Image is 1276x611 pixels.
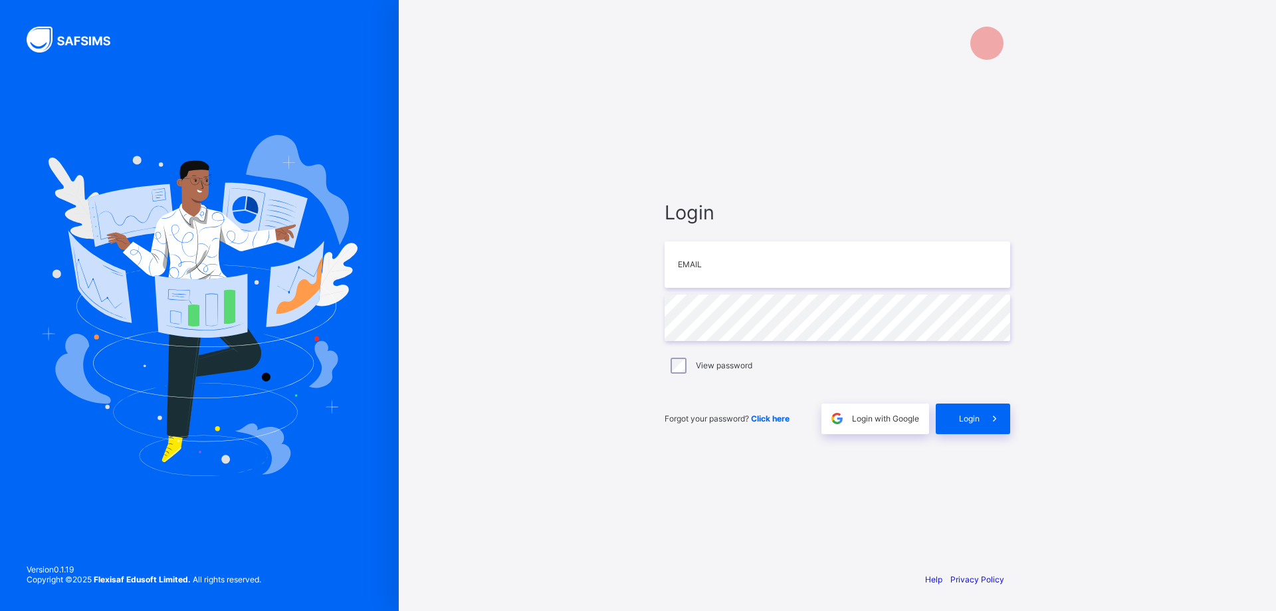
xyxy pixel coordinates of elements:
span: Login [959,414,980,424]
a: Click here [751,414,790,424]
span: Copyright © 2025 All rights reserved. [27,574,261,584]
a: Help [925,574,942,584]
img: SAFSIMS Logo [27,27,126,53]
img: google.396cfc9801f0270233282035f929180a.svg [829,411,845,426]
strong: Flexisaf Edusoft Limited. [94,574,191,584]
span: Forgot your password? [665,414,790,424]
label: View password [696,360,752,370]
a: Privacy Policy [950,574,1004,584]
span: Version 0.1.19 [27,564,261,574]
img: Hero Image [41,135,358,475]
span: Login with Google [852,414,919,424]
span: Login [665,201,1010,224]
